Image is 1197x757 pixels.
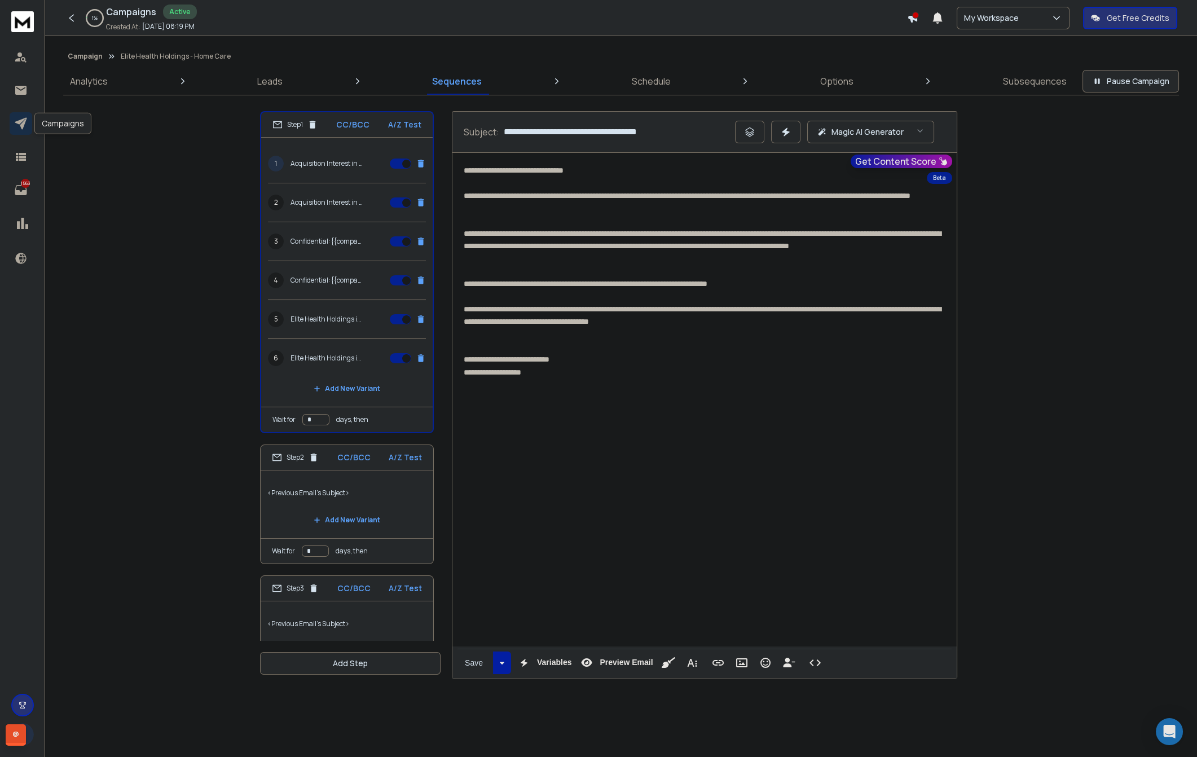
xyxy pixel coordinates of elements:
[831,126,904,138] p: Magic AI Generator
[389,452,422,463] p: A/Z Test
[11,11,34,32] img: logo
[291,354,363,363] p: Elite Health Holdings is interested in acquiring {{companyName}}
[34,113,91,134] div: Campaigns
[804,652,826,674] button: Code View
[807,121,934,143] button: Magic AI Generator
[576,652,655,674] button: Preview Email
[337,452,371,463] p: CC/BCC
[260,444,434,564] li: Step2CC/BCCA/Z Test<Previous Email's Subject>Add New VariantWait fordays, then
[142,22,195,31] p: [DATE] 08:19 PM
[121,52,231,61] p: Elite Health Holdings - Home Care
[272,452,319,463] div: Step 2
[106,23,140,32] p: Created At:
[1107,12,1169,24] p: Get Free Credits
[291,315,363,324] p: Elite Health Holdings is interested in acquiring {{companyName}}
[260,652,441,675] button: Add Step
[291,198,363,207] p: Acquisition Interest in {{companyName}}
[267,477,426,509] p: <Previous Email's Subject>
[291,237,363,246] p: Confidential: {{companyName}} a fit?
[260,575,434,670] li: Step3CC/BCCA/Z Test<Previous Email's Subject>Add New Variant
[336,415,368,424] p: days, then
[389,583,422,594] p: A/Z Test
[1083,7,1177,29] button: Get Free Credits
[513,652,574,674] button: Variables
[851,155,952,168] button: Get Content Score
[106,5,156,19] h1: Campaigns
[11,723,34,746] button: J
[658,652,679,674] button: Clean HTML
[464,125,499,139] p: Subject:
[625,68,677,95] a: Schedule
[92,15,98,21] p: 1 %
[755,652,776,674] button: Emoticons
[305,640,389,662] button: Add New Variant
[597,658,655,667] span: Preview Email
[1003,74,1067,88] p: Subsequences
[272,583,319,593] div: Step 3
[163,5,197,19] div: Active
[927,172,952,184] div: Beta
[260,111,434,433] li: Step1CC/BCCA/Z Test1Acquisition Interest in {{companyName}}2Acquisition Interest in {{companyName...
[268,234,284,249] span: 3
[336,547,368,556] p: days, then
[1082,70,1179,93] button: Pause Campaign
[272,415,296,424] p: Wait for
[778,652,800,674] button: Insert Unsubscribe Link
[6,724,26,746] div: @
[456,652,492,674] button: Save
[68,52,103,61] button: Campaign
[250,68,289,95] a: Leads
[432,74,482,88] p: Sequences
[305,509,389,531] button: Add New Variant
[964,12,1023,24] p: My Workspace
[425,68,489,95] a: Sequences
[820,74,853,88] p: Options
[267,608,426,640] p: <Previous Email's Subject>
[337,583,371,594] p: CC/BCC
[291,276,363,285] p: Confidential: {{companyName}} a fit?
[268,195,284,210] span: 2
[535,658,574,667] span: Variables
[336,119,369,130] p: CC/BCC
[388,119,421,130] p: A/Z Test
[1156,718,1183,745] div: Open Intercom Messenger
[272,547,295,556] p: Wait for
[70,74,108,88] p: Analytics
[63,68,115,95] a: Analytics
[268,272,284,288] span: 4
[268,350,284,366] span: 6
[291,159,363,168] p: Acquisition Interest in {{companyName}}
[996,68,1073,95] a: Subsequences
[707,652,729,674] button: Insert Link (Ctrl+K)
[10,179,32,201] a: 1563
[268,156,284,171] span: 1
[272,120,318,130] div: Step 1
[305,377,389,400] button: Add New Variant
[731,652,752,674] button: Insert Image (Ctrl+P)
[681,652,703,674] button: More Text
[268,311,284,327] span: 5
[632,74,671,88] p: Schedule
[257,74,283,88] p: Leads
[813,68,860,95] a: Options
[21,179,30,188] p: 1563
